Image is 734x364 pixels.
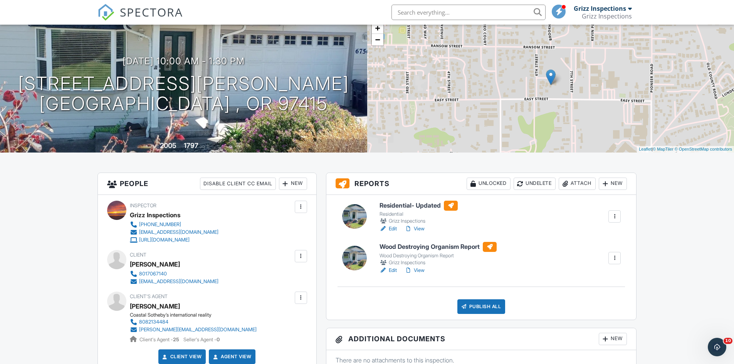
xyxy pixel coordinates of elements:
[98,173,316,195] h3: People
[130,252,146,258] span: Client
[139,229,218,235] div: [EMAIL_ADDRESS][DOMAIN_NAME]
[139,337,180,342] span: Client's Agent -
[139,271,167,277] div: 8017067140
[380,259,497,267] div: Grizz Inspections
[559,178,596,190] div: Attach
[217,337,220,342] strong: 0
[599,178,627,190] div: New
[372,22,383,34] a: Zoom in
[582,12,632,20] div: Grizz Inspections
[18,74,349,114] h1: [STREET_ADDRESS][PERSON_NAME] [GEOGRAPHIC_DATA] , OR 97415
[212,353,251,361] a: Agent View
[130,278,218,285] a: [EMAIL_ADDRESS][DOMAIN_NAME]
[139,327,257,333] div: [PERSON_NAME][EMAIL_ADDRESS][DOMAIN_NAME]
[380,267,397,274] a: Edit
[724,338,732,344] span: 10
[130,318,257,326] a: 8082134484
[130,221,218,228] a: [PHONE_NUMBER]
[139,278,218,285] div: [EMAIL_ADDRESS][DOMAIN_NAME]
[467,178,511,190] div: Unlocked
[120,4,183,20] span: SPECTORA
[150,143,159,149] span: Built
[130,312,263,318] div: Coastal Sotheby’s international reality
[372,34,383,45] a: Zoom out
[130,258,180,270] div: [PERSON_NAME]
[380,242,497,252] h6: Wood Destroying Organism Report
[405,225,425,233] a: View
[380,253,497,259] div: Wood Destroying Organism Report
[160,141,176,149] div: 2005
[130,270,218,278] a: 8017067140
[183,337,220,342] span: Seller's Agent -
[326,328,637,350] h3: Additional Documents
[653,147,674,151] a: © MapTiler
[326,173,637,195] h3: Reports
[380,201,458,225] a: Residential- Updated Residential Grizz Inspections
[380,242,497,267] a: Wood Destroying Organism Report Wood Destroying Organism Report Grizz Inspections
[457,299,506,314] div: Publish All
[130,294,168,299] span: Client's Agent
[130,326,257,334] a: [PERSON_NAME][EMAIL_ADDRESS][DOMAIN_NAME]
[139,319,168,325] div: 8082134484
[97,4,114,21] img: The Best Home Inspection Software - Spectora
[139,221,181,228] div: [PHONE_NUMBER]
[380,201,458,211] h6: Residential- Updated
[97,10,183,27] a: SPECTORA
[708,338,726,356] iframe: Intercom live chat
[380,217,458,225] div: Grizz Inspections
[639,147,652,151] a: Leaflet
[637,146,734,153] div: |
[599,333,627,345] div: New
[139,237,190,243] div: [URL][DOMAIN_NAME]
[184,141,198,149] div: 1797
[391,5,546,20] input: Search everything...
[514,178,556,190] div: Undelete
[380,211,458,217] div: Residential
[574,5,626,12] div: Grizz Inspections
[200,143,210,149] span: sq. ft.
[130,300,180,312] a: [PERSON_NAME]
[123,56,245,66] h3: [DATE] 10:00 am - 1:30 pm
[130,203,156,208] span: Inspector
[173,337,179,342] strong: 25
[279,178,307,190] div: New
[161,353,202,361] a: Client View
[380,225,397,233] a: Edit
[130,236,218,244] a: [URL][DOMAIN_NAME]
[405,267,425,274] a: View
[130,209,180,221] div: Grizz Inspections
[200,178,276,190] div: Disable Client CC Email
[130,228,218,236] a: [EMAIL_ADDRESS][DOMAIN_NAME]
[675,147,732,151] a: © OpenStreetMap contributors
